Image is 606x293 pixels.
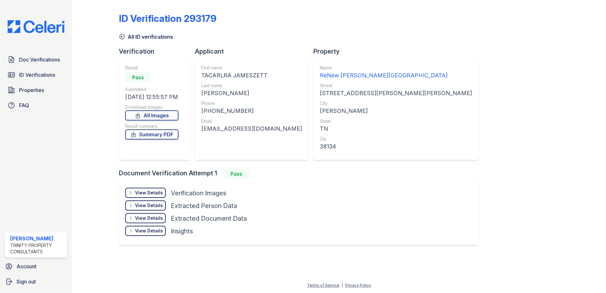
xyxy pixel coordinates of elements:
div: ReNew [PERSON_NAME][GEOGRAPHIC_DATA] [320,71,472,80]
div: Result summary [125,123,178,129]
div: View Details [135,190,163,196]
div: ID Verification 293179 [119,13,216,24]
div: Last name [201,82,302,89]
div: View Details [135,215,163,221]
a: Sign out [3,275,69,288]
a: Terms of Service [307,283,339,288]
a: Account [3,260,69,273]
div: Document Verification Attempt 1 [119,169,483,179]
div: Result [125,65,178,71]
div: Download Images [125,104,178,110]
div: View Details [135,202,163,209]
a: Privacy Policy [345,283,371,288]
span: ID Verifications [19,71,55,79]
a: Summary PDF [125,129,178,140]
div: 38134 [320,142,472,151]
div: TN [320,124,472,133]
img: CE_Logo_Blue-a8612792a0a2168367f1c8372b55b34899dd931a85d93a1a3d3e32e68fde9ad4.png [3,20,69,33]
div: Extracted Person Data [171,201,237,210]
span: FAQ [19,101,29,109]
div: Pass [125,72,151,82]
a: ID Verifications [5,68,67,81]
div: Street [320,82,472,89]
span: Account [16,263,36,270]
div: Pass [223,169,249,179]
a: Doc Verifications [5,53,67,66]
span: Properties [19,86,44,94]
div: Extracted Document Data [171,214,247,223]
span: Doc Verifications [19,56,60,63]
div: Email [201,118,302,124]
a: All ID verifications [119,33,173,41]
div: TACARLRA JAMESZETT [201,71,302,80]
a: FAQ [5,99,67,112]
a: All Images [125,110,178,120]
a: Name ReNew [PERSON_NAME][GEOGRAPHIC_DATA] [320,65,472,80]
div: [DATE] 12:55:57 PM [125,93,178,101]
div: | [342,283,343,288]
div: First name [201,65,302,71]
div: [PERSON_NAME] [10,235,64,242]
div: Trinity Property Consultants [10,242,64,255]
div: Submitted [125,86,178,93]
div: City [320,100,472,107]
a: Properties [5,84,67,96]
div: [PERSON_NAME] [320,107,472,115]
div: State [320,118,472,124]
div: Applicant [195,47,313,56]
div: View Details [135,228,163,234]
span: Sign out [16,278,36,285]
div: Property [313,47,483,56]
div: Insights [171,227,193,236]
div: [PERSON_NAME] [201,89,302,98]
div: [PHONE_NUMBER] [201,107,302,115]
div: Phone [201,100,302,107]
div: Verification [119,47,195,56]
div: Verification Images [171,189,226,198]
div: [STREET_ADDRESS][PERSON_NAME][PERSON_NAME] [320,89,472,98]
div: Name [320,65,472,71]
div: [EMAIL_ADDRESS][DOMAIN_NAME] [201,124,302,133]
div: Zip [320,136,472,142]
